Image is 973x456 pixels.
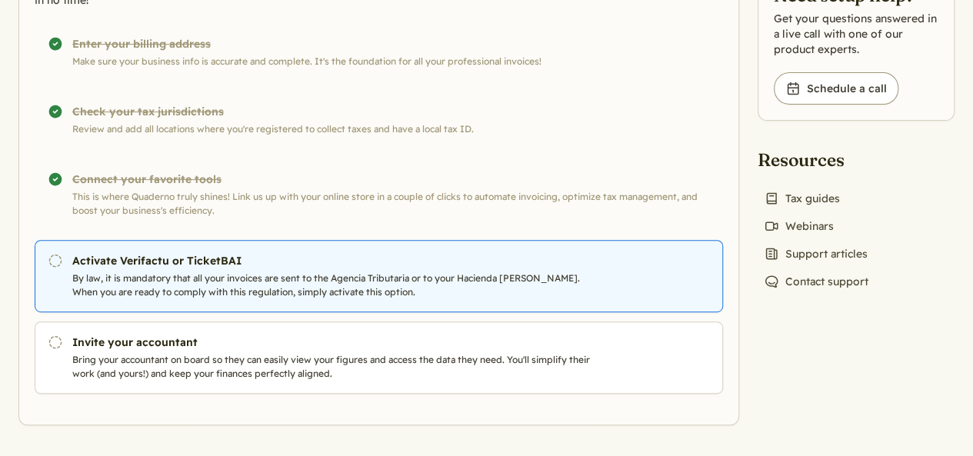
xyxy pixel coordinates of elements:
[72,253,607,268] h3: Activate Verifactu or TicketBAI
[758,215,840,237] a: Webinars
[72,335,607,350] h3: Invite your accountant
[72,271,607,299] p: By law, it is mandatory that all your invoices are sent to the Agencia Tributaria or to your Haci...
[758,271,875,292] a: Contact support
[758,243,874,265] a: Support articles
[35,321,723,394] a: Invite your accountant Bring your accountant on board so they can easily view your figures and ac...
[758,148,875,172] h2: Resources
[35,240,723,312] a: Activate Verifactu or TicketBAI By law, it is mandatory that all your invoices are sent to the Ag...
[774,72,898,105] a: Schedule a call
[72,353,607,381] p: Bring your accountant on board so they can easily view your figures and access the data they need...
[774,11,938,57] p: Get your questions answered in a live call with one of our product experts.
[758,188,846,209] a: Tax guides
